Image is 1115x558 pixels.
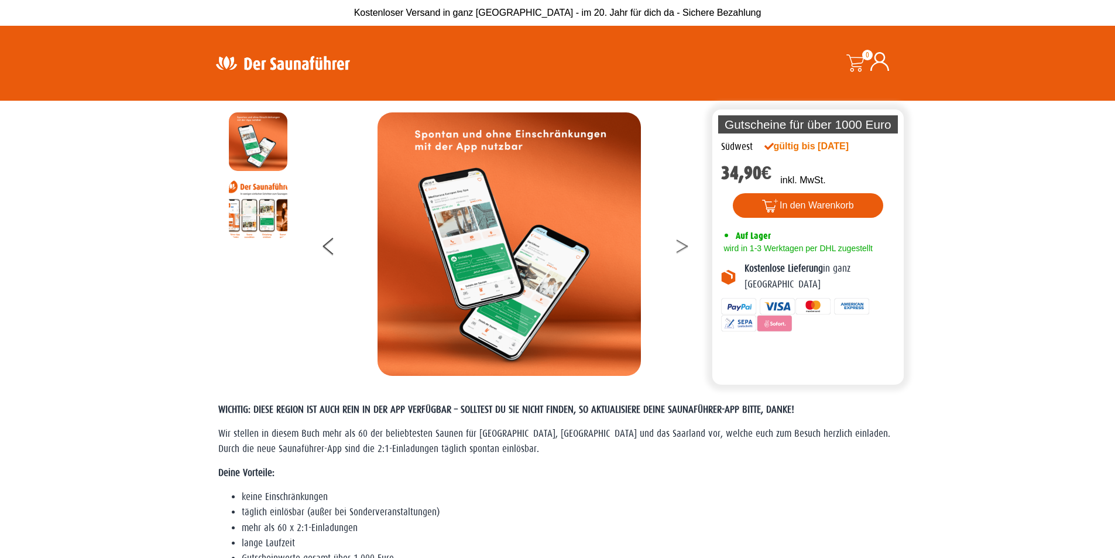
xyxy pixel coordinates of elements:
[733,193,883,218] button: In den Warenkorb
[721,244,873,253] span: wird in 1-3 Werktagen per DHL zugestellt
[218,428,890,454] span: Wir stellen in diesem Buch mehr als 60 der beliebtesten Saunen für [GEOGRAPHIC_DATA], [GEOGRAPHIC...
[218,467,275,478] strong: Deine Vorteile:
[862,50,873,60] span: 0
[378,112,641,376] img: MOCKUP-iPhone_regional
[721,162,772,184] bdi: 34,90
[721,139,753,155] div: Südwest
[242,521,897,536] li: mehr als 60 x 2:1-Einladungen
[764,139,874,153] div: gültig bis [DATE]
[761,162,772,184] span: €
[218,404,794,415] span: WICHTIG: DIESE REGION IST AUCH REIN IN DER APP VERFÜGBAR – SOLLTEST DU SIE NICHT FINDEN, SO AKTUA...
[242,536,897,551] li: lange Laufzeit
[229,180,287,238] img: Anleitung7tn
[745,263,823,274] b: Kostenlose Lieferung
[242,489,897,505] li: keine Einschränkungen
[229,112,287,171] img: MOCKUP-iPhone_regional
[745,261,896,292] p: in ganz [GEOGRAPHIC_DATA]
[718,115,898,133] p: Gutscheine für über 1000 Euro
[242,505,897,520] li: täglich einlösbar (außer bei Sonderveranstaltungen)
[354,8,761,18] span: Kostenloser Versand in ganz [GEOGRAPHIC_DATA] - im 20. Jahr für dich da - Sichere Bezahlung
[736,230,771,241] span: Auf Lager
[780,173,825,187] p: inkl. MwSt.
